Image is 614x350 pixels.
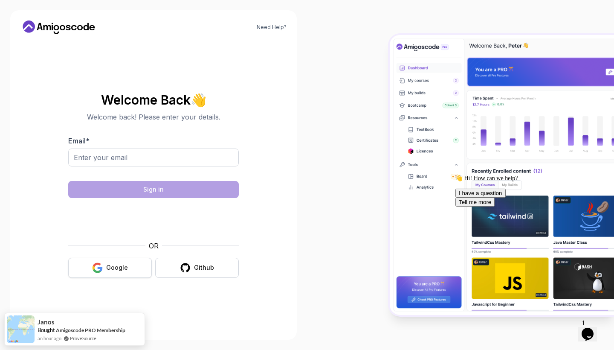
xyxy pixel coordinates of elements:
[3,4,66,10] span: 👋 Hi! How can we help?
[70,335,96,342] a: ProveSource
[149,241,159,251] p: OR
[3,17,54,26] button: I have a question
[3,26,43,35] button: Tell me more
[452,171,605,312] iframe: chat widget
[194,263,214,272] div: Github
[38,335,61,342] span: an hour ago
[89,203,218,236] iframe: Widget containing checkbox for hCaptcha security challenge
[257,24,287,31] a: Need Help?
[155,258,239,278] button: Github
[390,35,614,315] img: Amigoscode Dashboard
[190,93,206,107] span: 👋
[3,3,157,35] div: 👋 Hi! How can we help?I have a questionTell me more
[68,137,90,145] label: Email *
[7,315,35,343] img: provesource social proof notification image
[38,318,55,326] span: Janos
[68,112,239,122] p: Welcome back! Please enter your details.
[38,327,55,333] span: Bought
[68,93,239,107] h2: Welcome Back
[68,149,239,166] input: Enter your email
[56,327,125,333] a: Amigoscode PRO Membership
[20,20,97,34] a: Home link
[68,181,239,198] button: Sign in
[143,185,164,194] div: Sign in
[68,258,152,278] button: Google
[106,263,128,272] div: Google
[578,316,605,341] iframe: chat widget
